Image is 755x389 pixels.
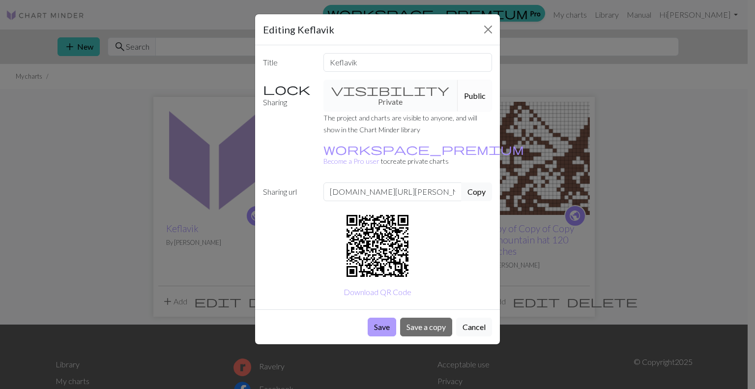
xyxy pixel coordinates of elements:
button: Save [368,318,396,336]
small: The project and charts are visible to anyone, and will show in the Chart Minder library [323,114,477,134]
h5: Editing Keflavik [263,22,334,37]
button: Public [458,80,492,112]
button: Copy [461,182,492,201]
button: Cancel [456,318,492,336]
span: workspace_premium [323,142,524,156]
label: Sharing [257,80,318,112]
button: Close [480,22,496,37]
a: Become a Pro user [323,145,524,165]
button: Save a copy [400,318,452,336]
label: Title [257,53,318,72]
small: to create private charts [323,145,524,165]
label: Sharing url [257,182,318,201]
button: Download QR Code [337,283,418,301]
